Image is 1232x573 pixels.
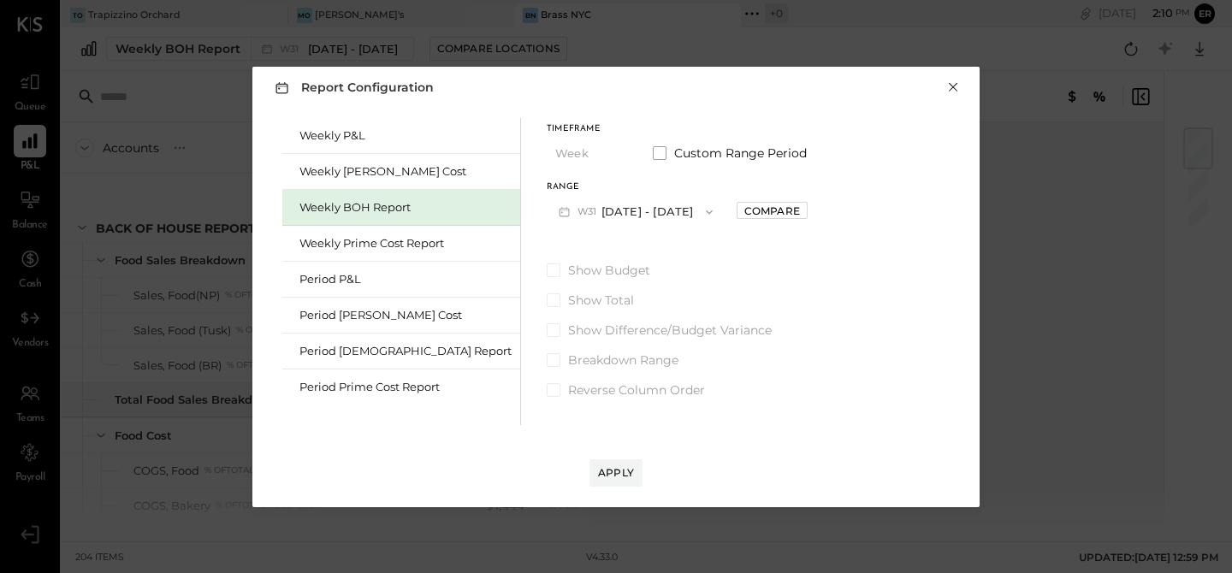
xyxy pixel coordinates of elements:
[299,163,512,180] div: Weekly [PERSON_NAME] Cost
[299,199,512,216] div: Weekly BOH Report
[271,77,434,98] h3: Report Configuration
[299,127,512,144] div: Weekly P&L
[744,204,800,218] div: Compare
[568,322,772,339] span: Show Difference/Budget Variance
[547,183,725,192] div: Range
[547,125,632,133] div: Timeframe
[598,465,634,480] div: Apply
[568,292,634,309] span: Show Total
[568,351,678,369] span: Breakdown Range
[674,145,807,162] span: Custom Range Period
[568,381,705,399] span: Reverse Column Order
[299,235,512,251] div: Weekly Prime Cost Report
[299,343,512,359] div: Period [DEMOGRAPHIC_DATA] Report
[547,138,632,169] button: Week
[737,202,808,219] button: Compare
[577,205,601,219] span: W31
[299,271,512,287] div: Period P&L
[945,79,961,96] button: ×
[547,196,725,227] button: W31[DATE] - [DATE]
[589,459,643,487] button: Apply
[299,307,512,323] div: Period [PERSON_NAME] Cost
[568,262,650,279] span: Show Budget
[299,379,512,395] div: Period Prime Cost Report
